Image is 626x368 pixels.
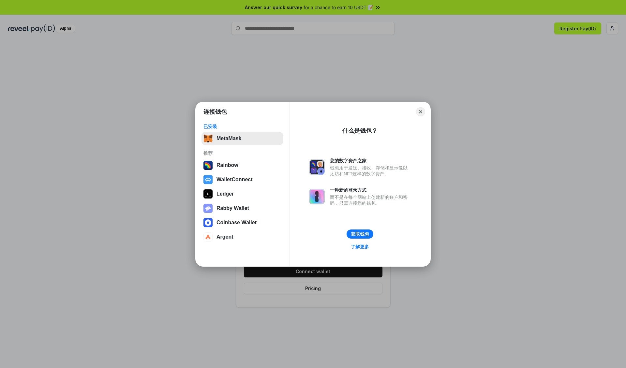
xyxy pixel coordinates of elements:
[203,108,227,116] h1: 连接钱包
[309,189,325,204] img: svg+xml,%3Csvg%20xmlns%3D%22http%3A%2F%2Fwww.w3.org%2F2000%2Fsvg%22%20fill%3D%22none%22%20viewBox...
[216,220,257,226] div: Coinbase Wallet
[347,243,373,251] a: 了解更多
[342,127,378,135] div: 什么是钱包？
[347,229,373,239] button: 获取钱包
[203,218,213,227] img: svg+xml,%3Csvg%20width%3D%2228%22%20height%3D%2228%22%20viewBox%3D%220%200%2028%2028%22%20fill%3D...
[201,173,283,186] button: WalletConnect
[351,231,369,237] div: 获取钱包
[203,232,213,242] img: svg+xml,%3Csvg%20width%3D%2228%22%20height%3D%2228%22%20viewBox%3D%220%200%2028%2028%22%20fill%3D...
[216,136,241,141] div: MetaMask
[203,175,213,184] img: svg+xml,%3Csvg%20width%3D%2228%22%20height%3D%2228%22%20viewBox%3D%220%200%2028%2028%22%20fill%3D...
[216,234,233,240] div: Argent
[309,159,325,175] img: svg+xml,%3Csvg%20xmlns%3D%22http%3A%2F%2Fwww.w3.org%2F2000%2Fsvg%22%20fill%3D%22none%22%20viewBox...
[203,124,281,129] div: 已安装
[201,187,283,200] button: Ledger
[216,205,249,211] div: Rabby Wallet
[203,161,213,170] img: svg+xml,%3Csvg%20width%3D%22120%22%20height%3D%22120%22%20viewBox%3D%220%200%20120%20120%22%20fil...
[203,189,213,199] img: svg+xml,%3Csvg%20xmlns%3D%22http%3A%2F%2Fwww.w3.org%2F2000%2Fsvg%22%20width%3D%2228%22%20height%3...
[330,194,411,206] div: 而不是在每个网站上创建新的账户和密码，只需连接您的钱包。
[203,204,213,213] img: svg+xml,%3Csvg%20xmlns%3D%22http%3A%2F%2Fwww.w3.org%2F2000%2Fsvg%22%20fill%3D%22none%22%20viewBox...
[201,202,283,215] button: Rabby Wallet
[330,165,411,177] div: 钱包用于发送、接收、存储和显示像以太坊和NFT这样的数字资产。
[216,162,238,168] div: Rainbow
[201,216,283,229] button: Coinbase Wallet
[201,159,283,172] button: Rainbow
[201,230,283,243] button: Argent
[216,177,253,183] div: WalletConnect
[216,191,234,197] div: Ledger
[203,150,281,156] div: 推荐
[416,107,425,116] button: Close
[351,244,369,250] div: 了解更多
[330,187,411,193] div: 一种新的登录方式
[201,132,283,145] button: MetaMask
[203,134,213,143] img: svg+xml,%3Csvg%20fill%3D%22none%22%20height%3D%2233%22%20viewBox%3D%220%200%2035%2033%22%20width%...
[330,158,411,164] div: 您的数字资产之家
